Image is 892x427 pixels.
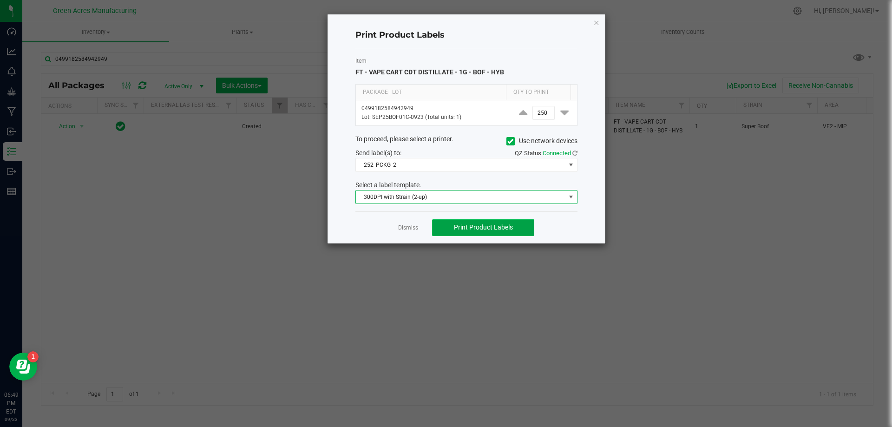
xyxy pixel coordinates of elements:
span: 300DPI with Strain (2-up) [356,191,565,204]
button: Print Product Labels [432,219,534,236]
span: QZ Status: [515,150,577,157]
p: Lot: SEP25BOF01C-0923 (Total units: 1) [361,113,505,122]
a: Dismiss [398,224,418,232]
iframe: Resource center unread badge [27,351,39,362]
p: 0499182584942949 [361,104,505,113]
span: Print Product Labels [454,223,513,231]
label: Use network devices [506,136,577,146]
span: FT - VAPE CART CDT DISTILLATE - 1G - BOF - HYB [355,68,504,76]
label: Item [355,57,577,65]
h4: Print Product Labels [355,29,577,41]
div: To proceed, please select a printer. [348,134,584,148]
div: Select a label template. [348,180,584,190]
iframe: Resource center [9,353,37,381]
span: 252_PCKG_2 [356,158,565,171]
span: Send label(s) to: [355,149,401,157]
th: Package | Lot [356,85,506,100]
span: Connected [543,150,571,157]
th: Qty to Print [506,85,571,100]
